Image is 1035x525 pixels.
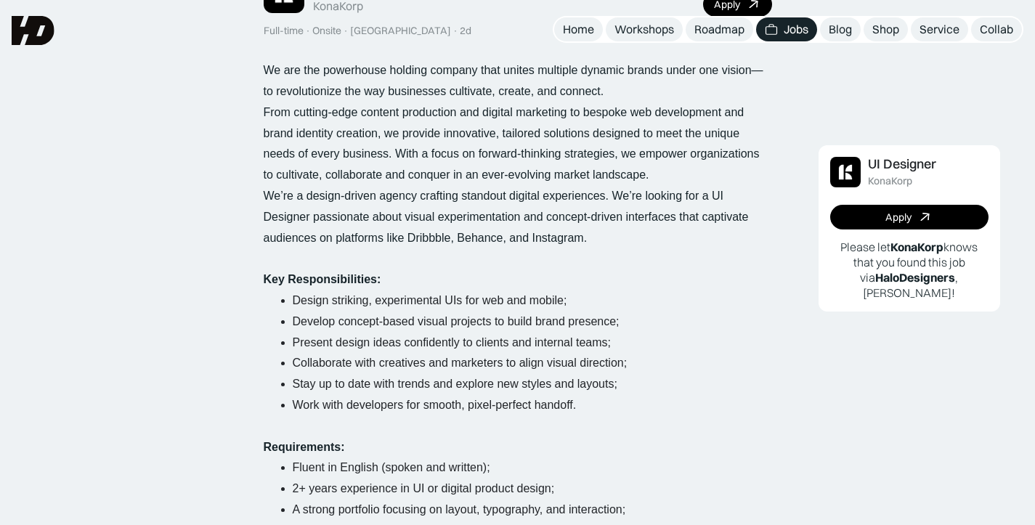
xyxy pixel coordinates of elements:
img: Job Image [830,157,861,187]
b: KonaKorp [890,240,943,254]
a: Collab [971,17,1022,41]
div: · [305,25,311,37]
a: Home [554,17,603,41]
p: ‍ [264,248,772,269]
div: KonaKorp [868,175,912,187]
p: ‍ [264,416,772,437]
div: UI Designer [868,157,936,172]
div: Jobs [784,22,808,37]
li: Design striking, experimental UIs for web and mobile; [293,290,772,312]
p: From cutting-edge content production and digital marketing to bespoke web development and brand i... [264,102,772,186]
a: Blog [820,17,861,41]
p: We’re a design-driven agency crafting standout digital experiences. We’re looking for a UI Design... [264,186,772,248]
li: A strong portfolio focusing on layout, typography, and interaction; [293,500,772,521]
strong: Requirements: [264,441,345,453]
div: Workshops [614,22,674,37]
li: Develop concept-based visual projects to build brand presence; [293,312,772,333]
div: Shop [872,22,899,37]
div: · [452,25,458,37]
div: Full-time [264,25,304,37]
li: Stay up to date with trends and explore new styles and layouts; [293,374,772,395]
p: We are the powerhouse holding company that unites multiple dynamic brands under one vision—to rev... [264,60,772,102]
li: Collaborate with creatives and marketers to align visual direction; [293,353,772,374]
div: · [343,25,349,37]
li: Present design ideas confidently to clients and internal teams; [293,333,772,354]
div: Roadmap [694,22,744,37]
div: Blog [829,22,852,37]
div: Collab [980,22,1013,37]
p: Please let knows that you found this job via , [PERSON_NAME]! [830,240,989,300]
div: [GEOGRAPHIC_DATA] [350,25,451,37]
div: Onsite [312,25,341,37]
a: Shop [864,17,908,41]
a: Roadmap [686,17,753,41]
div: Service [920,22,959,37]
li: Fluent in English (spoken and written); [293,457,772,479]
a: Apply [830,205,989,229]
a: Jobs [756,17,817,41]
li: Work with developers for smooth, pixel-perfect handoff. [293,395,772,416]
div: Home [563,22,594,37]
b: HaloDesigners [875,270,955,285]
strong: Key Responsibilities: [264,273,381,285]
a: Service [911,17,968,41]
li: 2+ years experience in UI or digital product design; [293,479,772,500]
a: Workshops [606,17,683,41]
div: Apply [885,211,912,224]
div: 2d [460,25,471,37]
